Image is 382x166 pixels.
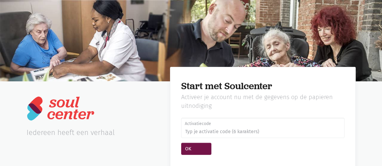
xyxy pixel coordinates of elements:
button: OK [181,143,211,155]
input: Typ je activatie code (6 karakters) [181,118,345,138]
h2: Start met Soulcenter [181,80,345,92]
label: Activatiecode [185,121,340,127]
img: Soulcenter [27,96,95,121]
p: Activeer je account nu met de gegevens op de papieren uitnodiging [181,93,345,111]
p: Iedereen heeft een verhaal [27,128,155,137]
